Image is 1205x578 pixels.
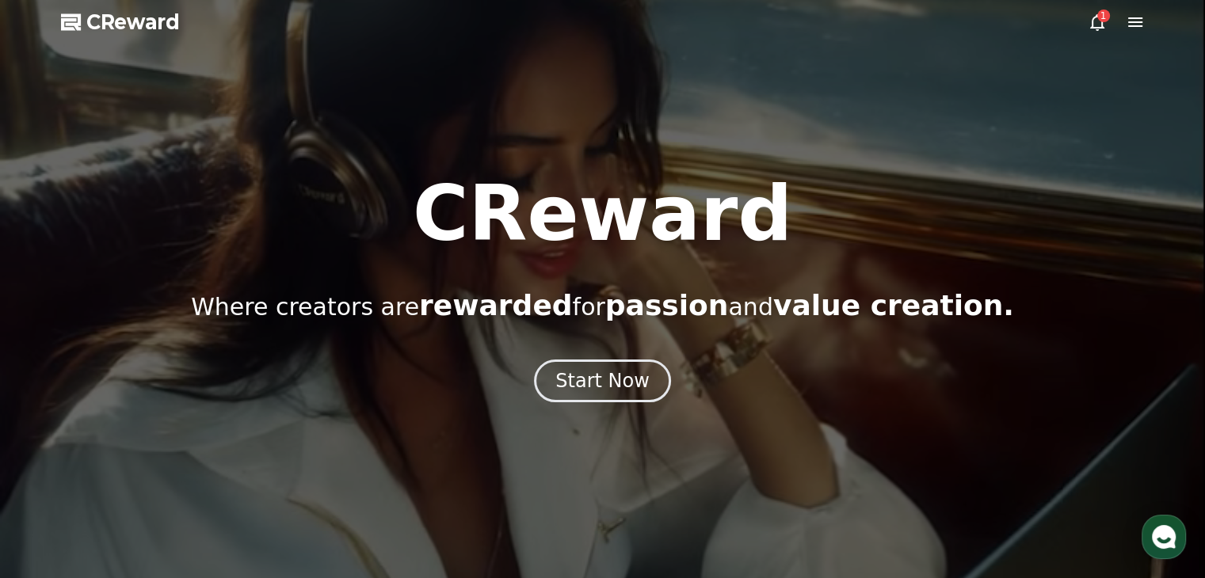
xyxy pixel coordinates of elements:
p: Where creators are for and [191,290,1014,321]
span: value creation. [773,289,1014,321]
button: Start Now [534,359,671,402]
a: 1 [1088,13,1107,32]
div: 1 [1097,10,1110,22]
span: Settings [235,470,273,483]
a: Home [5,447,105,486]
span: passion [605,289,729,321]
span: Messages [132,471,178,484]
span: Home [40,470,68,483]
a: Settings [204,447,304,486]
a: CReward [61,10,180,35]
span: CReward [86,10,180,35]
a: Messages [105,447,204,486]
div: Start Now [555,368,650,394]
a: Start Now [534,375,671,390]
span: rewarded [419,289,572,321]
h1: CReward [413,176,792,252]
